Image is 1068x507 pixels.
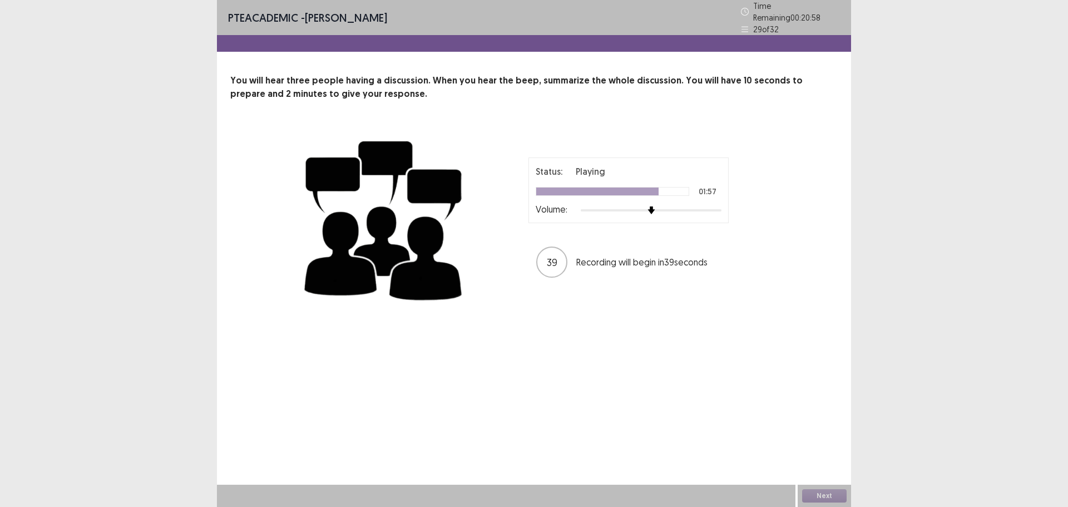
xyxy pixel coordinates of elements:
[228,11,298,24] span: PTE academic
[228,9,387,26] p: - [PERSON_NAME]
[576,165,605,178] p: Playing
[576,255,721,269] p: Recording will begin in 39 seconds
[547,255,557,270] p: 39
[699,188,716,195] p: 01:57
[536,203,567,216] p: Volume:
[230,74,838,101] p: You will hear three people having a discussion. When you hear the beep, summarize the whole discu...
[300,127,467,309] img: group-discussion
[647,206,655,214] img: arrow-thumb
[753,23,779,35] p: 29 of 32
[536,165,562,178] p: Status:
